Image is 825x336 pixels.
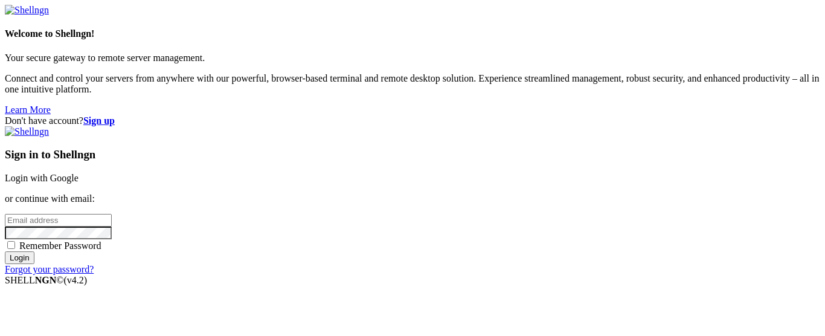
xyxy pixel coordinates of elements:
[5,214,112,227] input: Email address
[7,241,15,249] input: Remember Password
[5,173,79,183] a: Login with Google
[5,275,87,285] span: SHELL ©
[5,53,820,63] p: Your secure gateway to remote server management.
[5,115,820,126] div: Don't have account?
[5,264,94,274] a: Forgot your password?
[83,115,115,126] a: Sign up
[64,275,88,285] span: 4.2.0
[5,105,51,115] a: Learn More
[5,193,820,204] p: or continue with email:
[19,241,101,251] span: Remember Password
[5,73,820,95] p: Connect and control your servers from anywhere with our powerful, browser-based terminal and remo...
[5,251,34,264] input: Login
[5,28,820,39] h4: Welcome to Shellngn!
[5,5,49,16] img: Shellngn
[35,275,57,285] b: NGN
[5,148,820,161] h3: Sign in to Shellngn
[5,126,49,137] img: Shellngn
